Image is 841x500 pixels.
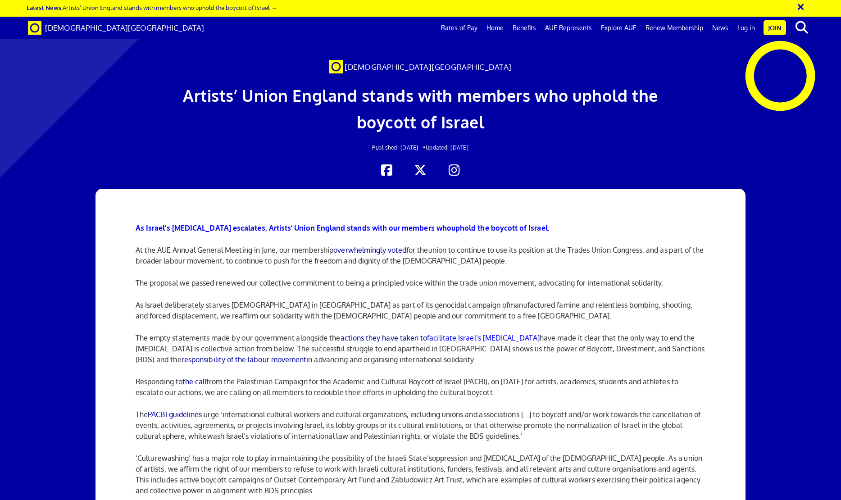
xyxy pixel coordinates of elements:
[136,278,664,287] span: The proposal we passed renewed our collective commitment to being a principled voice within the t...
[136,333,427,342] span: The empty statements made by our government alongside the
[183,85,658,132] span: Artists’ Union England stands with members who uphold the boycott of Israel
[708,17,733,39] a: News
[136,333,705,364] span: have made it clear that the only way to end the [MEDICAL_DATA] is collective action from below. T...
[641,17,708,39] a: Renew Membership
[596,17,641,39] a: Explore AUE
[764,20,786,35] a: Join
[372,144,426,151] span: Published: [DATE] •
[427,333,540,342] span: facilitate Israel’s [MEDICAL_DATA]
[136,300,509,309] span: As Israel deliberately starves [DEMOGRAPHIC_DATA] in [GEOGRAPHIC_DATA] as part of its genocidal c...
[508,17,541,39] a: Benefits
[136,300,693,320] span: manufactured famine and relentless bombing, shooting, and forced displacement, we reaffirm our so...
[136,245,428,255] span: At the AUE Annual General Meeting in June, our membership for the
[541,17,596,39] a: AUE Represents
[21,17,211,39] a: Brand [DEMOGRAPHIC_DATA][GEOGRAPHIC_DATA]
[136,454,702,495] span: oppression and [MEDICAL_DATA] of the [DEMOGRAPHIC_DATA] people. As a union of artists, we affirm ...
[136,377,678,397] span: Responding to from the Palestinian Campaign for the Academic and Cultural Boycott of Israel (PACB...
[148,410,202,419] a: PACBI guidelines
[136,245,704,265] span: union to continue to use its position at the Trades Union Congress, and as part of the broader la...
[788,18,815,37] button: search
[345,62,512,72] span: [DEMOGRAPHIC_DATA][GEOGRAPHIC_DATA]
[182,355,307,364] a: responsibility of the labour movement
[451,223,550,232] b: uphold the boycott of Israel.
[136,410,700,441] span: The urge ‘international cultural workers and cultural organizations, including unions and associa...
[27,4,63,11] strong: Latest News:
[136,454,432,463] span: ‘Culturewashing’ has a major role to play in maintaining the possibility of the Israeli State’s
[161,145,680,150] h2: Updated: [DATE]
[45,23,204,32] span: [DEMOGRAPHIC_DATA][GEOGRAPHIC_DATA]
[482,17,508,39] a: Home
[733,17,759,39] a: Log in
[136,223,451,232] b: As Israel’s [MEDICAL_DATA] escalates, Artists’ Union England stands with our members who
[333,245,406,255] a: overwhelmingly voted
[27,4,277,11] a: Latest News:Artists’ Union England stands with members who uphold the boycott of Israel →
[436,17,482,39] a: Rates of Pay
[182,377,207,386] a: the call
[341,333,427,342] a: actions they have taken to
